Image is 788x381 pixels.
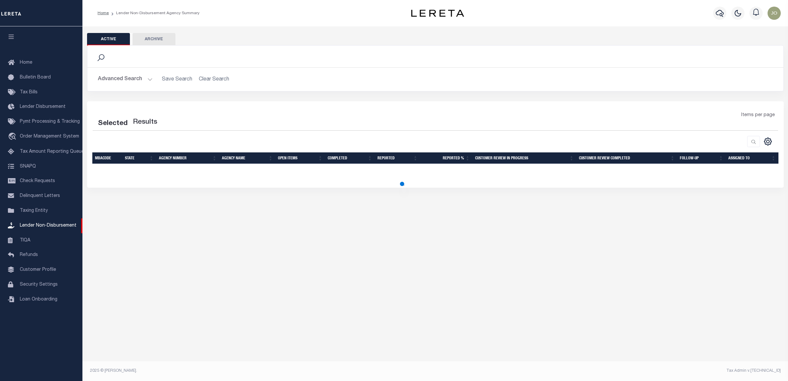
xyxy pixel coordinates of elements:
th: Reported % [420,152,472,164]
span: Loan Onboarding [20,297,57,302]
span: Taxing Entity [20,208,48,213]
div: 2025 © [PERSON_NAME]. [85,368,436,374]
img: svg+xml;base64,PHN2ZyB4bWxucz0iaHR0cDovL3d3dy53My5vcmcvMjAwMC9zdmciIHBvaW50ZXItZXZlbnRzPSJub25lIi... [768,7,781,20]
span: Tax Bills [20,90,38,95]
span: Pymt Processing & Tracking [20,119,80,124]
th: Assigned To [726,152,778,164]
div: Selected [98,118,128,129]
span: SNAPQ [20,164,36,169]
label: Results [133,117,157,128]
span: Check Requests [20,179,55,183]
a: Home [98,11,109,15]
th: MBACode [92,152,123,164]
span: Lender Disbursement [20,105,66,109]
img: logo-dark.svg [411,10,464,17]
th: Follow-up [677,152,726,164]
span: Bulletin Board [20,75,51,80]
span: TIQA [20,238,30,242]
th: Agency Number [156,152,219,164]
span: Order Management System [20,134,79,139]
i: travel_explore [8,133,18,141]
span: Refunds [20,253,38,257]
span: Security Settings [20,282,58,287]
th: Customer Review In Progress [472,152,576,164]
span: Home [20,60,32,65]
th: Customer Review Completed [576,152,677,164]
div: Tax Admin v.[TECHNICAL_ID] [440,368,781,374]
span: Tax Amount Reporting Queue [20,149,84,154]
th: Agency Name [219,152,275,164]
span: Customer Profile [20,268,56,272]
th: Open Items [275,152,325,164]
th: State [122,152,156,164]
th: Reported [375,152,420,164]
button: Archive [133,33,175,46]
span: Delinquent Letters [20,194,60,198]
span: Lender Non-Disbursement [20,223,76,228]
button: Advanced Search [98,73,153,86]
button: Active [87,33,130,46]
th: Completed [325,152,375,164]
span: Items per page [741,112,775,119]
li: Lender Non-Disbursement Agency Summary [109,10,199,16]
